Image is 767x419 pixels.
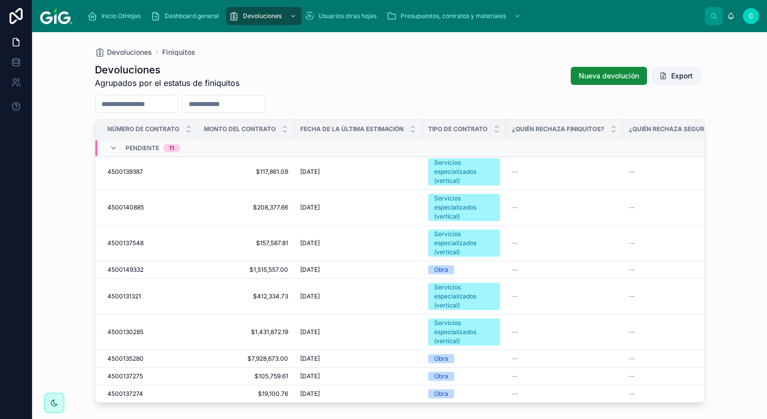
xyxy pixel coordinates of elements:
[629,266,635,274] span: --
[401,12,506,20] span: Presupuestos, contratos y materiales
[512,390,617,398] a: --
[629,239,635,247] span: --
[300,203,320,212] span: [DATE]
[300,372,416,380] a: [DATE]
[512,372,617,380] a: --
[512,239,617,247] a: --
[300,168,320,176] span: [DATE]
[512,266,617,274] a: --
[512,239,518,247] span: --
[512,266,518,274] span: --
[226,7,302,25] a: Devoluciones
[162,47,195,57] a: Finiquitos
[300,328,416,336] a: [DATE]
[204,266,288,274] a: $1,515,557.00
[107,266,192,274] a: 4500149332
[107,266,144,274] span: 4500149332
[204,372,288,380] a: $105,759.61
[300,328,320,336] span: [DATE]
[512,203,518,212] span: --
[629,328,635,336] span: --
[512,168,617,176] a: --
[629,355,635,363] span: --
[629,390,759,398] a: --
[629,125,746,133] span: ¿Quién rechaza Seguridad Social?
[428,230,500,257] a: Servicios especializados (vertical)
[300,355,320,363] span: [DATE]
[428,372,500,381] a: Obra
[204,203,288,212] a: $208,377.66
[300,125,404,133] span: Fecha de la última estimación
[107,168,143,176] span: 4500139387
[95,47,152,57] a: Devoluciones
[434,283,494,310] div: Servicios especializados (vertical)
[300,390,416,398] a: [DATE]
[512,328,518,336] span: --
[319,12,376,20] span: Usuarios otras hojas
[300,390,320,398] span: [DATE]
[434,158,494,185] div: Servicios especializados (vertical)
[107,372,143,380] span: 4500137275
[512,372,518,380] span: --
[629,239,759,247] a: --
[169,144,174,152] div: 11
[749,12,753,20] span: C
[107,292,141,300] span: 4500131321
[165,12,219,20] span: Dashboard general
[428,319,500,346] a: Servicios especializados (vertical)
[571,67,647,85] button: Nueva devolución
[107,328,192,336] a: 4500130285
[434,319,494,346] div: Servicios especializados (vertical)
[204,168,288,176] span: $117,861.09
[629,266,759,274] a: --
[300,239,416,247] a: [DATE]
[107,203,192,212] a: 4500140885
[204,239,288,247] a: $157,587.81
[434,265,448,274] div: Obra
[107,390,192,398] a: 4500137274
[434,372,448,381] div: Obra
[512,292,617,300] a: --
[107,292,192,300] a: 4500131321
[512,355,617,363] a: --
[512,125,604,133] span: ¿Quién rechaza Finiquitos?
[107,372,192,380] a: 4500137275
[512,390,518,398] span: --
[300,203,416,212] a: [DATE]
[300,292,320,300] span: [DATE]
[428,265,500,274] a: Obra
[629,168,635,176] span: --
[383,7,526,25] a: Presupuestos, contratos y materiales
[629,372,759,380] a: --
[434,230,494,257] div: Servicios especializados (vertical)
[629,328,759,336] a: --
[107,125,179,133] span: Número de contrato
[512,292,518,300] span: --
[243,12,282,20] span: Devoluciones
[300,266,320,274] span: [DATE]
[629,292,759,300] a: --
[434,389,448,398] div: Obra
[107,355,144,363] span: 4500135280
[107,239,192,247] a: 4500137548
[204,292,288,300] span: $412,334.73
[204,390,288,398] a: $19,100.76
[204,355,288,363] a: $7,928,673.00
[428,158,500,185] a: Servicios especializados (vertical)
[629,355,759,363] a: --
[428,125,487,133] span: Tipo de contrato
[300,292,416,300] a: [DATE]
[579,71,639,81] span: Nueva devolución
[629,203,759,212] a: --
[629,372,635,380] span: --
[84,7,148,25] a: Inicio OtHojas
[300,266,416,274] a: [DATE]
[629,390,635,398] span: --
[204,125,276,133] span: Monto del contrato
[300,372,320,380] span: [DATE]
